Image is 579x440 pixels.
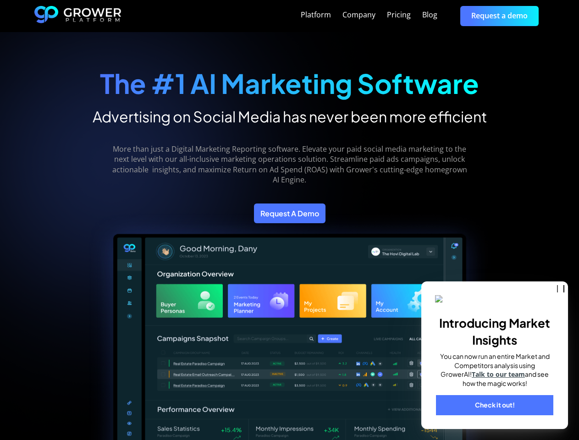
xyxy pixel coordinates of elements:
[435,352,554,388] p: You can now run an entire Market and Competitors analysis using GrowerAI! and see how the magic w...
[301,11,331,19] div: Platform
[342,11,375,19] div: Company
[100,66,479,100] strong: The #1 AI Marketing Software
[422,10,437,21] a: Blog
[557,285,564,292] button: close
[301,10,331,21] a: Platform
[435,295,554,304] img: _p793ks5ak-banner
[387,11,411,19] div: Pricing
[436,395,553,415] a: Check it out!
[34,6,121,26] a: home
[422,11,437,19] div: Blog
[460,6,539,26] a: Request a demo
[342,10,375,21] a: Company
[439,315,550,347] b: Introducing Market Insights
[105,144,474,185] p: More than just a Digital Marketing Reporting software. Elevate your paid social media marketing t...
[93,107,487,126] h2: Advertising on Social Media has never been more efficient
[254,203,325,223] a: Request A Demo
[472,370,525,379] a: Talk to our team
[387,10,411,21] a: Pricing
